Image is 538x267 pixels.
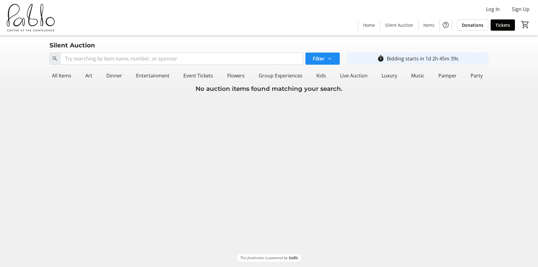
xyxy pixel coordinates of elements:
span: Log In [486,5,500,13]
div: Party [468,70,485,82]
span: Items [423,22,434,28]
img: Pablo Center's Logo [4,2,58,33]
span: Filter [313,55,325,62]
div: Pamper [436,70,459,82]
button: Filter [305,53,340,65]
span: Silent Auction [385,22,413,28]
a: Items [418,19,439,31]
div: Live Auction [338,70,370,82]
div: Group Experiences [256,70,305,82]
h3: No auction items found matching your search. [49,84,489,93]
a: Silent Auction [380,19,418,31]
span: Tickets [495,22,510,28]
span: This fundraiser is powered by [240,255,288,261]
button: Sign Up [507,4,534,14]
div: All Items [49,70,74,82]
div: Dinner [104,70,124,82]
div: Flowers [225,70,247,82]
div: Event Tickets [181,70,216,82]
span: Home [363,22,375,28]
a: Donations [457,19,488,31]
div: Art [83,70,95,82]
div: Entertainment [134,70,172,82]
button: Help [440,19,452,31]
input: Try searching by item name, number, or sponsor [60,53,303,65]
button: Cart [520,19,531,30]
a: Tickets [491,19,515,31]
span: Sign Up [512,5,529,13]
div: Silent Auction [46,40,99,50]
button: Log In [481,4,505,14]
mat-icon: timer_outline [377,55,384,62]
a: Home [358,19,380,31]
div: Music [409,70,427,82]
img: Trellis Logo [289,256,298,260]
div: Bidding starts in 1d 2h 45m 39s [387,55,458,62]
div: Kids [314,70,329,82]
div: Luxury [379,70,400,82]
span: Donations [462,22,483,28]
